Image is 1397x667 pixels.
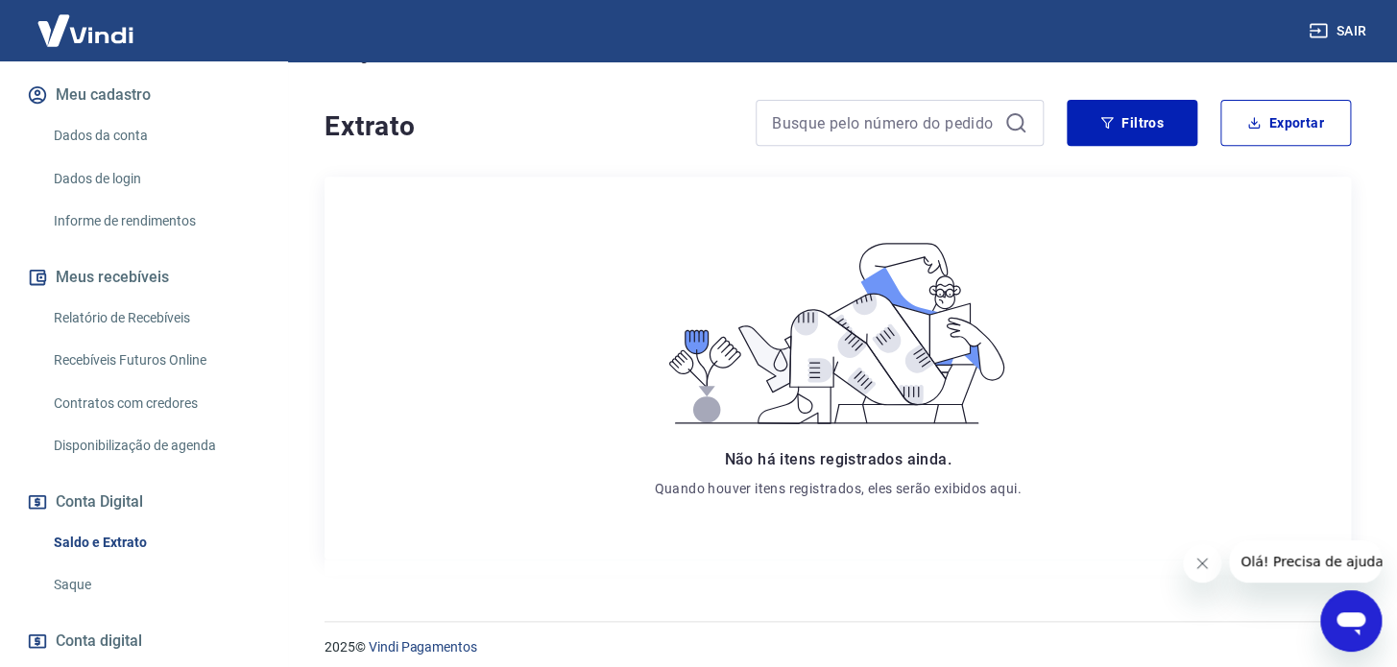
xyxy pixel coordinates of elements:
h4: Extrato [325,107,733,146]
button: Meu cadastro [23,74,264,116]
p: 2025 © [325,637,1351,657]
iframe: Botão para abrir a janela de mensagens [1320,590,1382,652]
input: Busque pelo número do pedido [772,108,997,137]
p: Quando houver itens registrados, eles serão exibidos aqui. [654,479,1021,498]
iframe: Fechar mensagem [1183,544,1221,583]
button: Filtros [1067,100,1197,146]
button: Sair [1305,13,1374,49]
button: Meus recebíveis [23,256,264,298]
a: Saque [46,565,264,605]
button: Exportar [1220,100,1351,146]
span: Olá! Precisa de ajuda? [12,13,161,29]
a: Recebíveis Futuros Online [46,341,264,380]
a: Saldo e Extrato [46,523,264,562]
img: Vindi [23,1,148,60]
a: Relatório de Recebíveis [46,298,264,338]
a: Dados da conta [46,116,264,155]
span: Conta digital [56,628,142,655]
span: Não há itens registrados ainda. [724,450,951,468]
a: Dados de login [46,159,264,199]
a: Conta digital [23,620,264,662]
iframe: Mensagem da empresa [1229,540,1382,583]
a: Disponibilização de agenda [46,426,264,465]
a: Informe de rendimentos [46,202,264,241]
button: Conta Digital [23,481,264,523]
a: Vindi Pagamentos [369,639,477,655]
a: Contratos com credores [46,384,264,423]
